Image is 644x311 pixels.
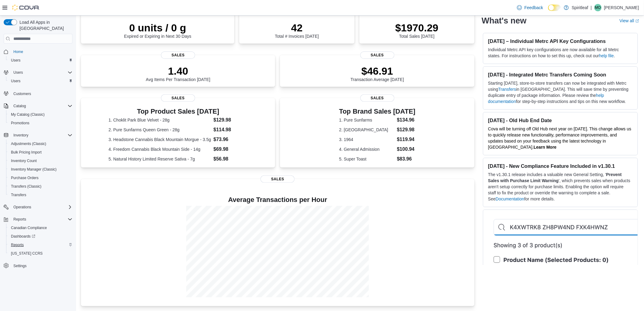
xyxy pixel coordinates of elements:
[9,166,72,173] span: Inventory Manager (Classic)
[1,102,75,110] button: Catalog
[9,77,23,85] a: Users
[351,65,404,82] div: Transaction Average [DATE]
[214,155,248,163] dd: $56.98
[11,112,45,117] span: My Catalog (Classic)
[339,117,394,123] dt: 1. Pure Sunfarms
[146,65,210,82] div: Avg Items Per Transaction [DATE]
[9,250,45,257] a: [US_STATE] CCRS
[1,261,75,270] button: Settings
[572,4,588,11] p: Spiritleaf
[498,87,516,92] a: Transfers
[1,89,75,98] button: Customers
[261,175,295,183] span: Sales
[6,119,75,127] button: Promotions
[9,166,59,173] a: Inventory Manager (Classic)
[11,132,72,139] span: Inventory
[6,140,75,148] button: Adjustments (Classic)
[395,22,439,39] div: Total Sales [DATE]
[594,4,602,11] div: Michelle O
[214,146,248,153] dd: $69.98
[6,110,75,119] button: My Catalog (Classic)
[124,22,191,39] div: Expired or Expiring in Next 30 Days
[6,174,75,182] button: Purchase Orders
[12,5,40,11] img: Cova
[482,16,527,26] h2: What's new
[11,203,72,211] span: Operations
[488,38,633,44] h3: [DATE] – Individual Metrc API Key Configurations
[488,80,633,104] p: Starting [DATE], store-to-store transfers can now be integrated with Metrc using in [GEOGRAPHIC_D...
[11,158,37,163] span: Inventory Count
[6,249,75,258] button: [US_STATE] CCRS
[397,155,415,163] dd: $83.96
[6,191,75,199] button: Transfers
[360,94,394,102] span: Sales
[275,22,319,34] p: 42
[9,111,72,118] span: My Catalog (Classic)
[109,117,211,123] dt: 1. Choklit Park Blue Velvet - 28g
[214,116,248,124] dd: $129.98
[6,232,75,241] a: Dashboards
[9,233,72,240] span: Dashboards
[9,191,29,199] a: Transfers
[548,5,561,11] input: Dark Mode
[6,77,75,85] button: Users
[214,136,248,143] dd: $73.96
[9,191,72,199] span: Transfers
[9,57,23,64] a: Users
[6,165,75,174] button: Inventory Manager (Classic)
[13,205,31,210] span: Operations
[397,136,415,143] dd: $119.94
[9,157,72,164] span: Inventory Count
[17,19,72,31] span: Load All Apps in [GEOGRAPHIC_DATA]
[351,65,404,77] p: $46.91
[9,241,72,249] span: Reports
[397,146,415,153] dd: $100.94
[9,224,72,231] span: Canadian Compliance
[6,56,75,65] button: Users
[11,262,72,270] span: Settings
[9,149,44,156] a: Bulk Pricing Import
[109,136,211,143] dt: 3. Headstone Cannabis Black Mountain Morgue - 3.5g
[86,196,470,203] h4: Average Transactions per Hour
[13,217,26,222] span: Reports
[339,108,415,115] h3: Top Brand Sales [DATE]
[9,174,72,182] span: Purchase Orders
[13,133,28,138] span: Inventory
[1,131,75,140] button: Inventory
[124,22,191,34] p: 0 units / 0 g
[109,108,248,115] h3: Top Product Sales [DATE]
[534,145,556,150] a: Learn More
[109,127,211,133] dt: 2. Pure Sunfarms Queen Green - 28g
[9,174,41,182] a: Purchase Orders
[360,51,394,59] span: Sales
[11,58,20,63] span: Users
[161,94,195,102] span: Sales
[13,263,26,268] span: Settings
[488,171,633,202] p: The v1.30.1 release includes a valuable new General Setting, ' ', which prevents sales when produ...
[620,18,639,23] a: View allExternal link
[1,68,75,77] button: Users
[339,127,394,133] dt: 2. [GEOGRAPHIC_DATA]
[524,5,543,11] span: Feedback
[395,22,439,34] p: $1970.29
[11,216,29,223] button: Reports
[11,150,42,155] span: Bulk Pricing Import
[6,224,75,232] button: Canadian Compliance
[11,90,33,97] a: Customers
[6,157,75,165] button: Inventory Count
[13,104,26,108] span: Catalog
[397,116,415,124] dd: $134.96
[595,4,601,11] span: MO
[275,22,319,39] div: Total # Invoices [DATE]
[488,47,633,59] p: Individual Metrc API key configurations are now available for all Metrc states. For instructions ...
[488,126,632,150] span: Cova will be turning off Old Hub next year on [DATE]. This change allows us to quickly release ne...
[9,233,38,240] a: Dashboards
[1,215,75,224] button: Reports
[11,48,26,55] a: Home
[11,132,31,139] button: Inventory
[339,136,394,143] dt: 3. 1964
[6,148,75,157] button: Bulk Pricing Import
[11,242,24,247] span: Reports
[11,184,41,189] span: Transfers (Classic)
[109,146,211,152] dt: 4. Freedom Cannabis Black Mountain Side - 14g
